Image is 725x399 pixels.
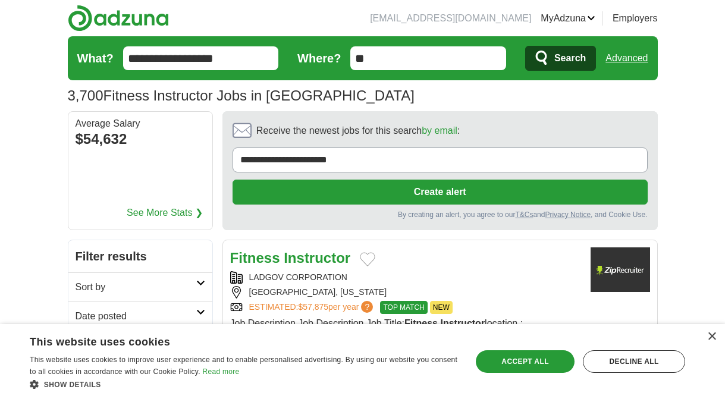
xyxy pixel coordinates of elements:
div: This website uses cookies [30,331,429,349]
div: $54,632 [76,128,205,150]
div: LADGOV CORPORATION [230,271,581,284]
button: Add to favorite jobs [360,252,375,266]
div: By creating an alert, you agree to our and , and Cookie Use. [233,209,648,220]
a: Employers [613,11,658,26]
label: Where? [297,49,341,67]
a: See More Stats ❯ [127,206,203,220]
strong: Fitness [404,318,438,328]
li: [EMAIL_ADDRESS][DOMAIN_NAME] [370,11,531,26]
img: Adzuna logo [68,5,169,32]
span: Show details [44,381,101,389]
div: Close [707,332,716,341]
label: What? [77,49,114,67]
span: NEW [430,301,453,314]
a: Date posted [68,301,212,331]
h2: Filter results [68,240,212,272]
button: Search [525,46,596,71]
a: ESTIMATED:$57,875per year? [249,301,376,314]
span: 3,700 [68,85,103,106]
h1: Fitness Instructor Jobs in [GEOGRAPHIC_DATA] [68,87,415,103]
h2: Sort by [76,280,196,294]
strong: Instructor [440,318,485,328]
div: Average Salary [76,119,205,128]
strong: Instructor [284,250,350,266]
div: Accept all [476,350,575,373]
a: T&Cs [515,211,533,219]
span: ? [361,301,373,313]
div: [GEOGRAPHIC_DATA], [US_STATE] [230,286,581,299]
span: TOP MATCH [380,301,427,314]
strong: Fitness [230,250,280,266]
span: $57,875 [298,302,328,312]
a: Privacy Notice [545,211,591,219]
span: This website uses cookies to improve user experience and to enable personalised advertising. By u... [30,356,457,376]
span: Search [554,46,586,70]
a: by email [422,125,457,136]
a: Read more, opens a new window [202,367,239,376]
div: Show details [30,378,459,390]
a: MyAdzuna [541,11,595,26]
a: Sort by [68,272,212,301]
span: Job Description Job Description Job Title: location : [GEOGRAPHIC_DATA] Job Type : [DEMOGRAPHIC_D... [230,318,573,357]
button: Create alert [233,180,648,205]
a: Fitness Instructor [230,250,351,266]
a: Advanced [605,46,648,70]
div: Decline all [583,350,685,373]
span: Receive the newest jobs for this search : [256,124,460,138]
img: Company logo [591,247,650,292]
h2: Date posted [76,309,196,323]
